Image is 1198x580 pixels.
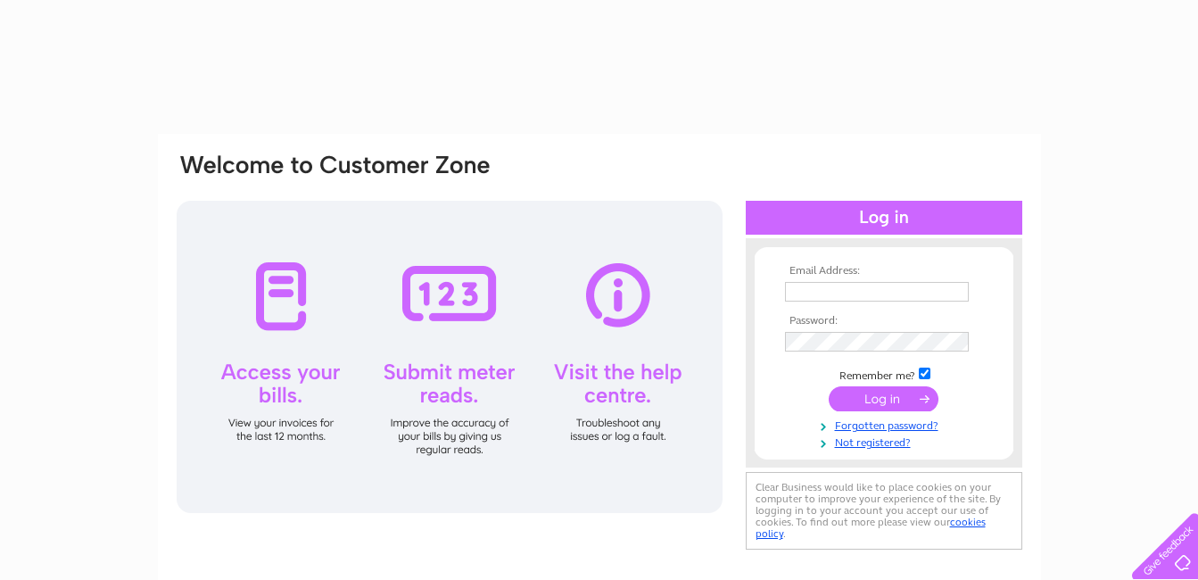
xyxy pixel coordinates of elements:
[781,365,987,383] td: Remember me?
[781,265,987,278] th: Email Address:
[785,433,987,450] a: Not registered?
[829,386,938,411] input: Submit
[781,315,987,327] th: Password:
[756,516,986,540] a: cookies policy
[785,416,987,433] a: Forgotten password?
[746,472,1022,550] div: Clear Business would like to place cookies on your computer to improve your experience of the sit...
